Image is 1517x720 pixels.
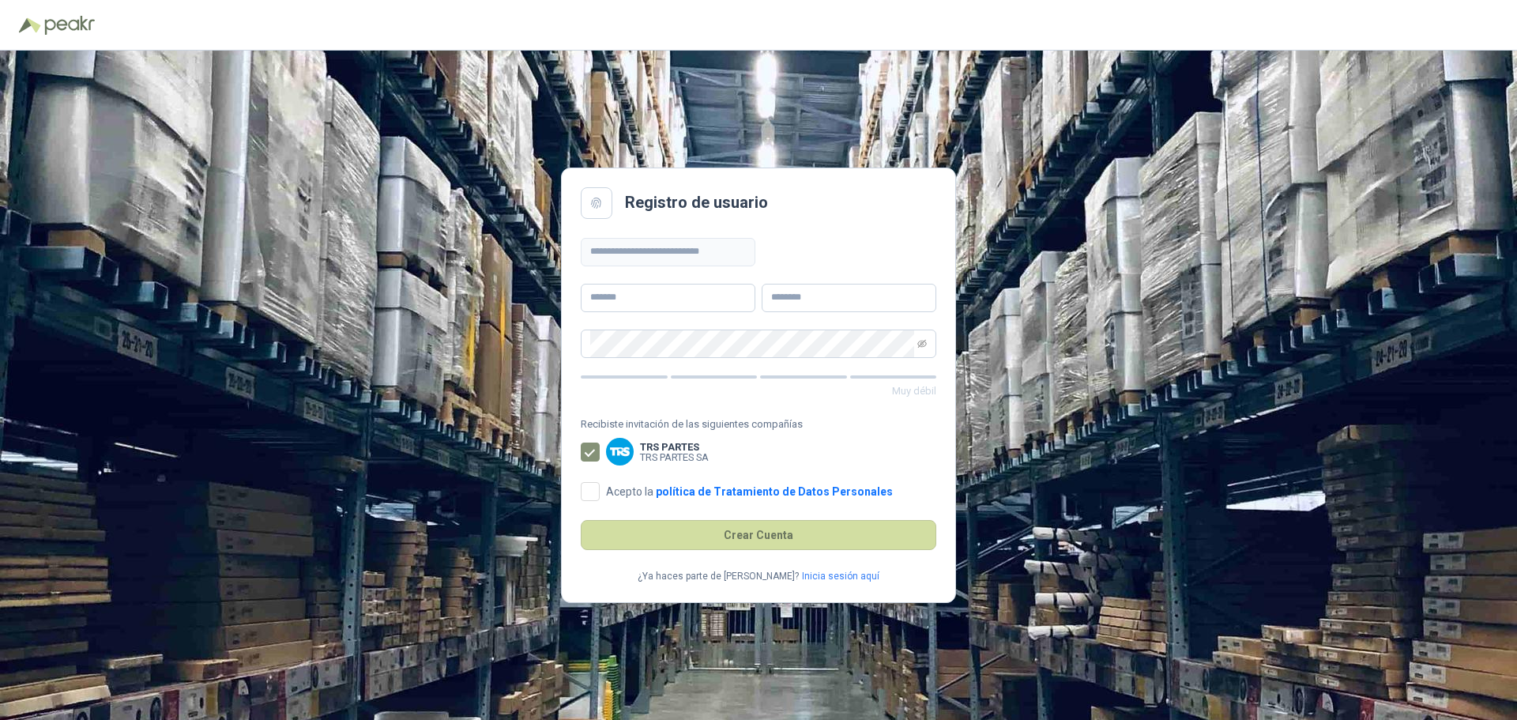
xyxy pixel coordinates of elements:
span: eye-invisible [917,339,927,349]
span: Acepto la [600,486,899,497]
span: Recibiste invitación de las siguientes compañías [581,417,936,432]
img: Company Logo [606,438,634,466]
img: Peakr [44,16,95,35]
p: TRS PARTES SA [640,452,709,462]
b: TRS PARTES [640,442,709,452]
a: política de Tratamiento de Datos Personales [656,485,893,498]
p: ¿Ya haces parte de [PERSON_NAME]? [638,569,799,584]
h2: Registro de usuario [625,190,768,215]
img: Logo [19,17,41,33]
a: Inicia sesión aquí [802,569,879,584]
button: Crear Cuenta [581,520,936,550]
p: Muy débil [581,383,936,399]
